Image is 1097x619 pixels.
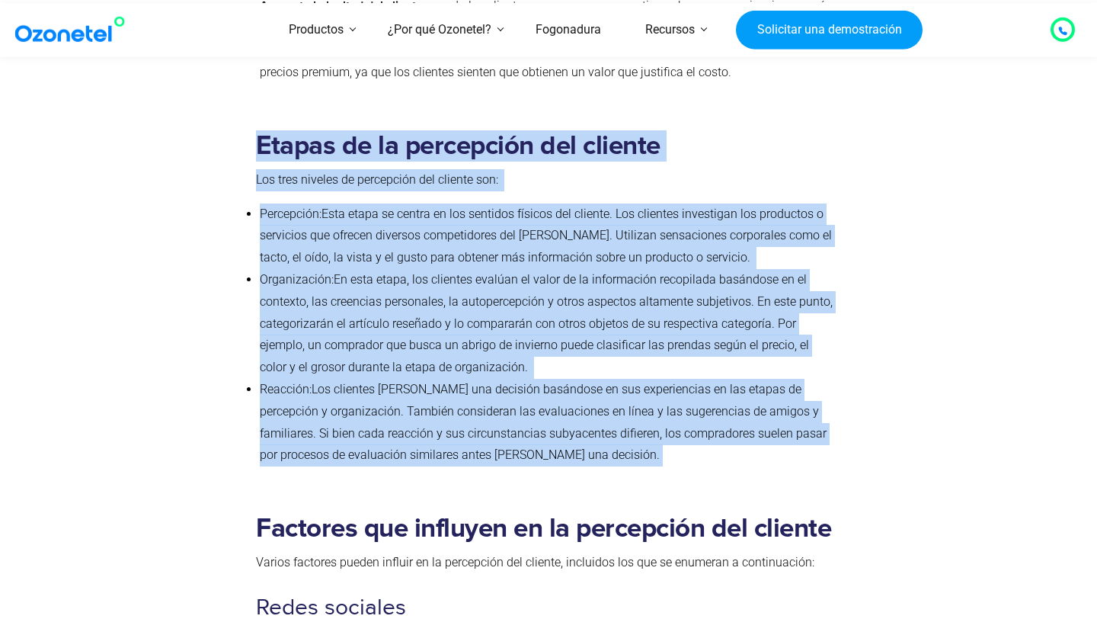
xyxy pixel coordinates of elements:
a: ¿Por qué Ozonetel? [366,3,513,57]
font: Varios factores pueden influir en la percepción del cliente, incluidos los que se enumeran a cont... [256,555,814,569]
font: Fogonadura [536,22,601,37]
a: Fogonadura [513,3,623,57]
font: Etapas de la percepción del cliente [256,133,660,159]
font: Los tres niveles de percepción del cliente son: [256,172,498,187]
font: Percepción: [260,207,321,221]
font: Productos [289,22,344,37]
font: Esta etapa se centra en los sentidos físicos del cliente. Los clientes investigan los productos o... [260,207,832,265]
a: Productos [267,3,366,57]
a: Recursos [623,3,717,57]
font: Los clientes [PERSON_NAME] una decisión basándose en sus experiencias en las etapas de percepción... [260,382,827,462]
font: Reacción: [260,382,312,396]
font: En esta etapa, los clientes evalúan el valor de la información recopilada basándose en el context... [260,272,833,374]
font: Recursos [645,22,695,37]
a: Solicitar una demostración [736,10,923,50]
font: ¿Por qué Ozonetel? [388,22,491,37]
font: Organización: [260,272,334,287]
font: Factores que influyen en la percepción del cliente [256,515,831,542]
font: Solicitar una demostración [757,22,902,37]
